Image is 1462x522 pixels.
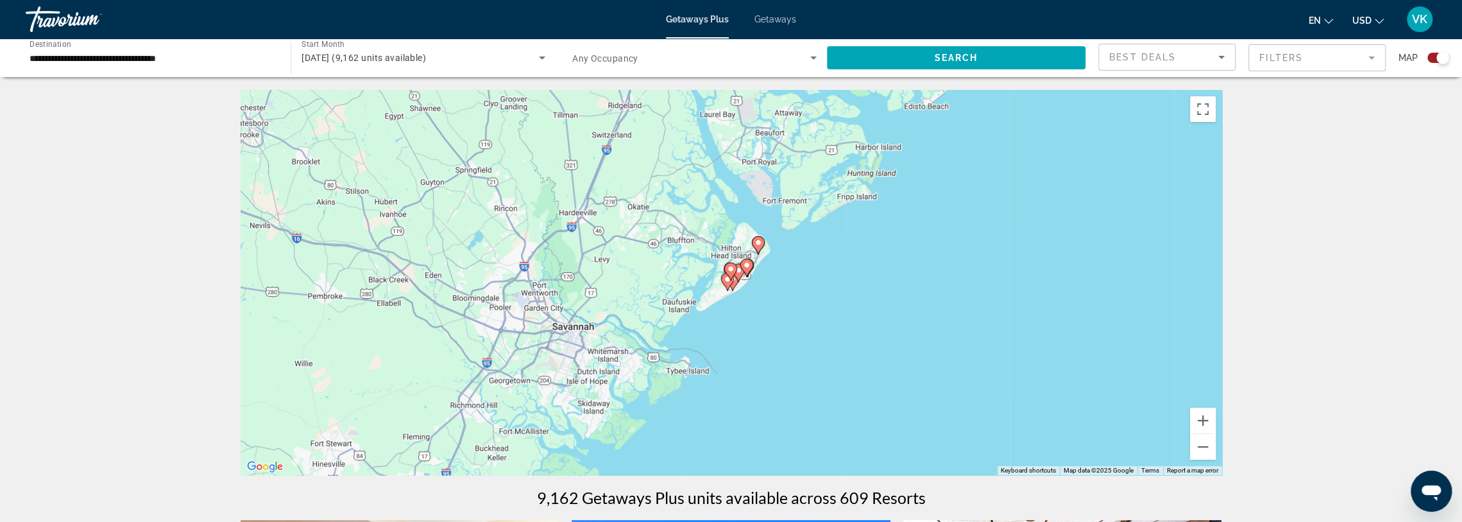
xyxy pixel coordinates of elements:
[537,488,926,507] h1: 9,162 Getaways Plus units available across 609 Resorts
[827,46,1085,69] button: Search
[26,3,154,36] a: Travorium
[666,14,729,24] a: Getaways Plus
[1352,15,1372,26] span: USD
[1411,471,1452,512] iframe: Button to launch messaging window
[1403,6,1436,33] button: User Menu
[1109,49,1225,65] mat-select: Sort by
[1412,13,1427,26] span: VK
[1398,49,1418,67] span: Map
[1167,467,1218,474] a: Report a map error
[244,458,286,475] img: Google
[935,53,978,63] span: Search
[1309,11,1333,30] button: Change language
[1190,96,1216,122] button: Toggle fullscreen view
[1109,52,1176,62] span: Best Deals
[1190,408,1216,433] button: Zoom in
[302,40,344,49] span: Start Month
[754,14,796,24] a: Getaways
[1141,467,1159,474] a: Terms (opens in new tab)
[30,39,71,48] span: Destination
[1190,434,1216,460] button: Zoom out
[244,458,286,475] a: Open this area in Google Maps (opens a new window)
[1309,15,1321,26] span: en
[1248,44,1386,72] button: Filter
[1352,11,1384,30] button: Change currency
[1064,467,1134,474] span: Map data ©2025 Google
[302,53,426,63] span: [DATE] (9,162 units available)
[1001,466,1056,475] button: Keyboard shortcuts
[572,53,638,64] span: Any Occupancy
